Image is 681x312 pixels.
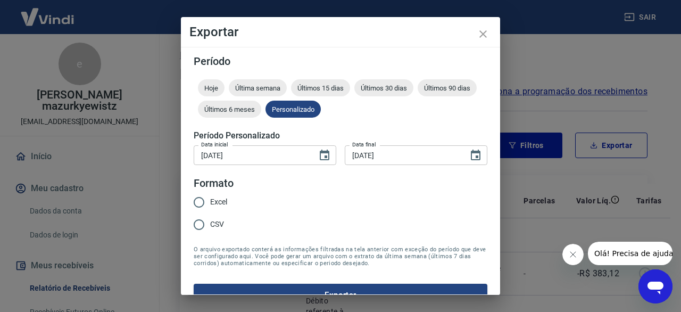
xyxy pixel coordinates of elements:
span: Hoje [198,84,225,92]
div: Personalizado [265,101,321,118]
div: Últimos 90 dias [418,79,477,96]
h5: Período [194,56,487,67]
div: Últimos 15 dias [291,79,350,96]
span: CSV [210,219,224,230]
input: DD/MM/YYYY [194,145,310,165]
span: Olá! Precisa de ajuda? [6,7,89,16]
span: Últimos 15 dias [291,84,350,92]
iframe: Fechar mensagem [562,244,584,265]
button: Choose date, selected date is 8 de set de 2025 [314,145,335,166]
h5: Período Personalizado [194,130,487,141]
div: Hoje [198,79,225,96]
span: Personalizado [265,105,321,113]
h4: Exportar [189,26,492,38]
label: Data inicial [201,141,228,149]
button: Choose date, selected date is 15 de set de 2025 [465,145,486,166]
div: Últimos 6 meses [198,101,261,118]
span: Últimos 6 meses [198,105,261,113]
div: Última semana [229,79,287,96]
span: Última semana [229,84,287,92]
legend: Formato [194,176,234,191]
button: close [470,21,496,47]
span: Últimos 30 dias [354,84,413,92]
iframe: Botão para abrir a janela de mensagens [638,269,672,303]
button: Exportar [194,284,487,306]
span: Últimos 90 dias [418,84,477,92]
span: O arquivo exportado conterá as informações filtradas na tela anterior com exceção do período que ... [194,246,487,267]
label: Data final [352,141,376,149]
div: Últimos 30 dias [354,79,413,96]
input: DD/MM/YYYY [345,145,461,165]
span: Excel [210,196,227,208]
iframe: Mensagem da empresa [588,242,672,265]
